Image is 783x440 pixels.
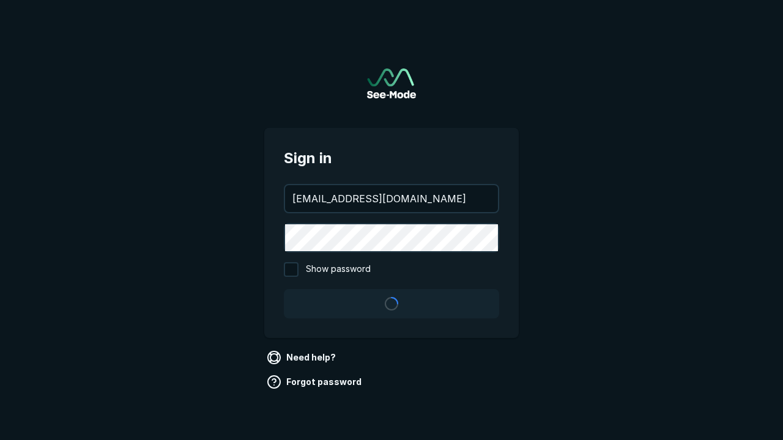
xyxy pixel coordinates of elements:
img: See-Mode Logo [367,68,416,98]
a: Need help? [264,348,341,367]
span: Sign in [284,147,499,169]
span: Show password [306,262,371,277]
a: Go to sign in [367,68,416,98]
a: Forgot password [264,372,366,392]
input: your@email.com [285,185,498,212]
